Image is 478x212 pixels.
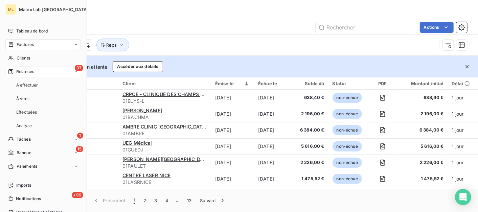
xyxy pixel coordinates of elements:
td: [DATE] [211,138,254,155]
input: Rechercher [316,22,417,33]
div: Statut [333,81,362,86]
td: [DATE] [254,106,293,122]
button: 3 [151,193,161,208]
span: À venir [16,96,30,102]
span: Effectuées [16,109,37,115]
span: 6 384,00 € [403,127,443,134]
td: 1 jour [448,155,474,171]
span: non-échue [333,125,362,135]
span: [PERSON_NAME][GEOGRAPHIC_DATA] [122,156,211,162]
td: 1 jour [448,106,474,122]
div: Montant initial [403,81,443,86]
td: [DATE] [254,138,293,155]
td: [DATE] [254,187,293,203]
span: 638,40 € [403,94,443,101]
td: 2 jours [448,187,474,203]
td: [DATE] [254,171,293,187]
span: non-échue [333,141,362,151]
span: 1 475,52 € [297,175,324,182]
td: 1 jour [448,122,474,138]
span: +99 [72,192,83,198]
button: 13 [183,193,196,208]
span: 5 616,00 € [403,143,443,150]
td: 1 jour [448,90,474,106]
span: Tâches [17,136,31,142]
span: 01BACHMA [122,114,207,121]
span: Banque [17,150,31,156]
span: 01AMBRE [122,130,207,137]
span: 2 196,00 € [403,111,443,117]
td: [DATE] [211,171,254,187]
div: Open Intercom Messenger [455,189,471,205]
span: AMBRE CLINIC [GEOGRAPHIC_DATA] [122,124,207,129]
span: Matex Lab [GEOGRAPHIC_DATA] [19,7,88,12]
td: [DATE] [254,122,293,138]
span: Paiements [17,163,37,169]
button: 4 [161,193,172,208]
span: UEG Médical [122,140,152,146]
span: non-échue [333,93,362,103]
td: [DATE] [254,90,293,106]
span: Factures [17,42,34,48]
span: non-échue [333,174,362,184]
td: [DATE] [211,122,254,138]
td: [DATE] [254,155,293,171]
span: 01GUEDJ [122,146,207,153]
span: 5 616,00 € [297,143,324,150]
span: À effectuer [16,82,38,88]
div: Client [122,81,207,86]
button: Reps [96,39,129,51]
span: non-échue [333,158,362,168]
span: 6 384,00 € [297,127,324,134]
div: Échue le [258,81,289,86]
span: Dr [PERSON_NAME] [122,189,168,194]
button: 1 [130,193,139,208]
button: Suivant [196,193,230,208]
span: 15 [76,146,83,152]
span: Clients [17,55,30,61]
span: 1 [77,133,83,139]
span: [PERSON_NAME] [122,108,162,113]
td: [DATE] [211,106,254,122]
span: 37 [75,65,83,71]
button: Actions [420,22,454,33]
button: Accéder aux détails [113,61,163,72]
span: 2 226,00 € [297,159,324,166]
span: 1 475,52 € [403,175,443,182]
span: 01PAULET [122,163,207,169]
td: [DATE] [211,187,254,203]
button: 2 [139,193,150,208]
span: 01ELYS-L [122,98,207,104]
span: 2 196,00 € [297,111,324,117]
span: Imports [16,182,31,188]
td: 1 jour [448,138,474,155]
div: ML [5,4,16,15]
span: CRPCE - CLINIQUE DES CHAMPS ELYSEES [122,91,221,97]
span: Notifications [16,196,41,202]
button: Précédent [89,193,130,208]
span: … [172,195,183,206]
span: Relances [16,69,34,75]
span: 1 [134,197,135,204]
td: [DATE] [211,155,254,171]
span: CENTRE LASER NICE [122,172,171,178]
div: Délai [452,81,470,86]
td: [DATE] [211,90,254,106]
span: Tableau de bord [16,28,48,34]
span: Reps [106,42,117,48]
td: 1 jour [448,171,474,187]
div: PDF [370,81,395,86]
div: Solde dû [297,81,324,86]
span: 01LASRNICE [122,179,207,186]
span: non-échue [333,109,362,119]
span: Analyse [16,123,32,129]
div: Émise le [215,81,250,86]
span: 638,40 € [297,94,324,101]
span: 2 226,00 € [403,159,443,166]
